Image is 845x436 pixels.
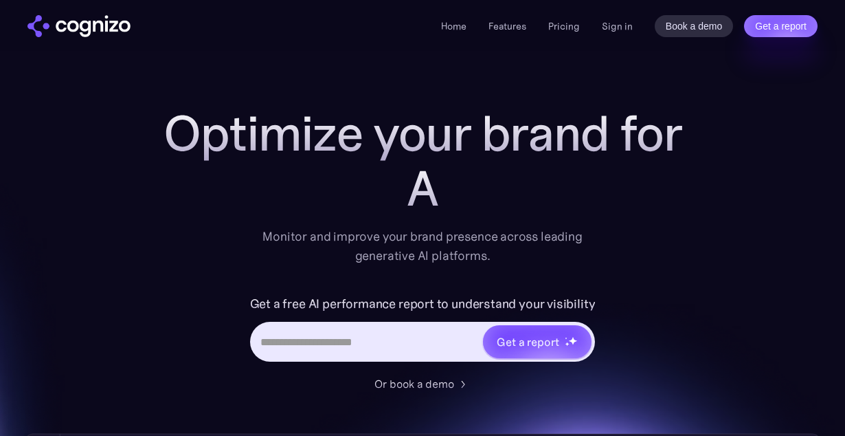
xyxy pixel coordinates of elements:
div: Monitor and improve your brand presence across leading generative AI platforms. [253,227,591,265]
a: home [27,15,131,37]
a: Or book a demo [374,375,471,392]
img: star [565,337,567,339]
a: Sign in [602,18,633,34]
div: Or book a demo [374,375,454,392]
a: Features [488,20,526,32]
form: Hero URL Input Form [250,293,596,369]
a: Get a reportstarstarstar [482,324,593,360]
a: Book a demo [655,15,734,37]
img: cognizo logo [27,15,131,37]
div: A [148,161,697,216]
a: Get a report [744,15,818,37]
div: Get a report [497,334,559,350]
h1: Optimize your brand for [148,106,697,161]
img: star [565,342,570,347]
label: Get a free AI performance report to understand your visibility [250,293,596,315]
a: Pricing [548,20,580,32]
a: Home [441,20,466,32]
img: star [568,336,577,345]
